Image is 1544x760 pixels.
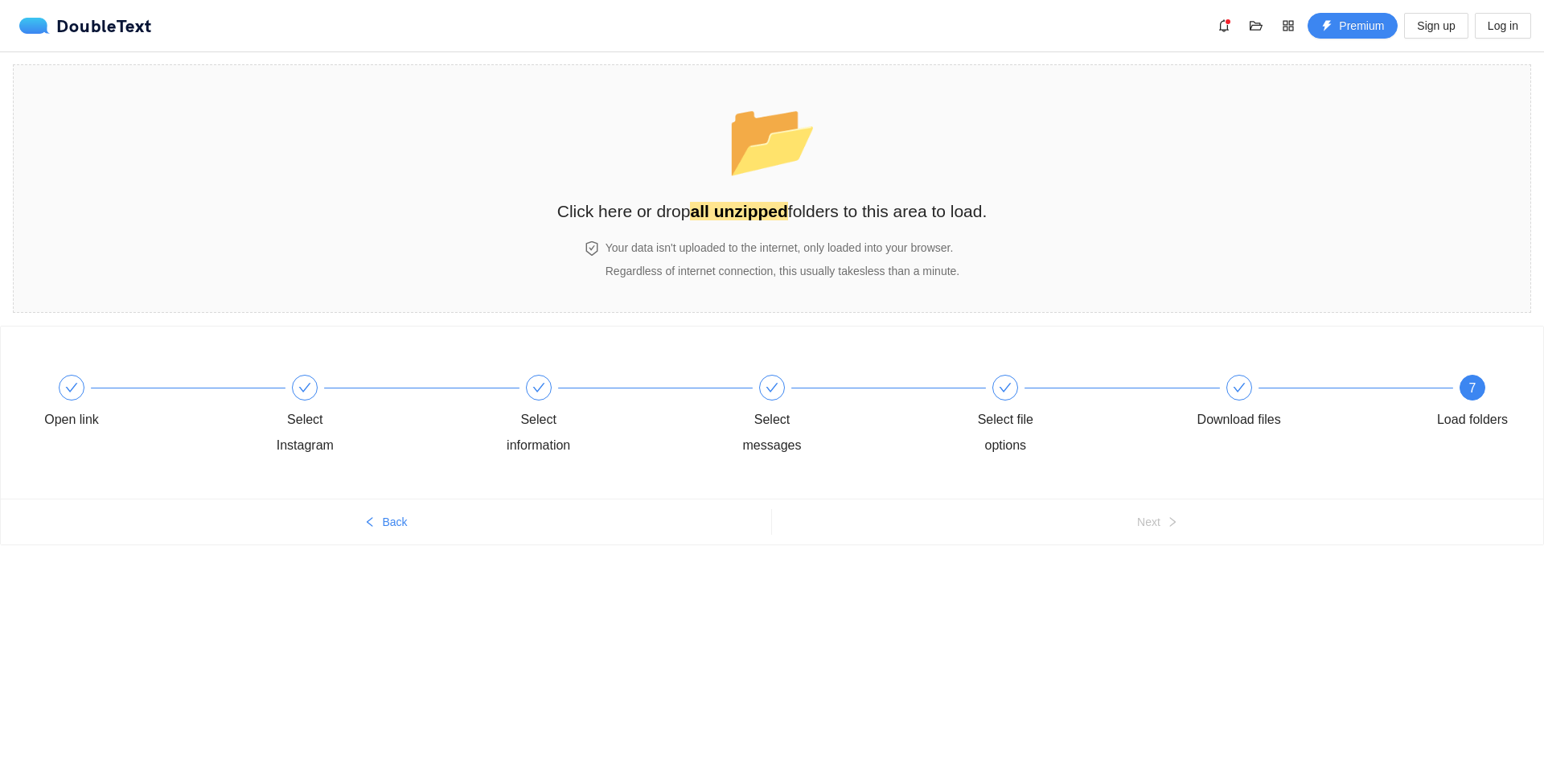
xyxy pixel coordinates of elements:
span: appstore [1276,19,1300,32]
span: Sign up [1417,17,1455,35]
div: Select messages [725,407,819,458]
span: check [298,381,311,394]
div: Select information [492,375,725,458]
div: Download files [1197,407,1281,433]
h4: Your data isn't uploaded to the internet, only loaded into your browser. [606,239,959,257]
img: logo [19,18,56,34]
div: Open link [44,407,99,433]
span: Premium [1339,17,1384,35]
span: left [364,516,376,529]
div: Open link [25,375,258,433]
span: bell [1212,19,1236,32]
span: thunderbolt [1321,20,1333,33]
div: Select file options [959,407,1052,458]
span: 7 [1469,381,1476,395]
div: Select file options [959,375,1192,458]
span: check [766,381,778,394]
div: Load folders [1437,407,1508,433]
div: Select Instagram [258,375,491,458]
span: check [1233,381,1246,394]
button: Nextright [772,509,1543,535]
button: Sign up [1404,13,1468,39]
div: 7Load folders [1426,375,1519,433]
span: check [999,381,1012,394]
span: Back [382,513,407,531]
span: Regardless of internet connection, this usually takes less than a minute . [606,265,959,277]
button: appstore [1275,13,1301,39]
h2: Click here or drop folders to this area to load. [557,198,988,224]
button: bell [1211,13,1237,39]
a: logoDoubleText [19,18,152,34]
span: check [65,381,78,394]
span: folder [726,98,819,180]
span: check [532,381,545,394]
button: leftBack [1,509,771,535]
button: folder-open [1243,13,1269,39]
div: Download files [1193,375,1426,433]
div: Select Instagram [258,407,351,458]
div: Select messages [725,375,959,458]
span: Log in [1488,17,1518,35]
button: thunderboltPremium [1308,13,1398,39]
span: folder-open [1244,19,1268,32]
strong: all unzipped [690,202,787,220]
div: Select information [492,407,585,458]
span: safety-certificate [585,241,599,256]
button: Log in [1475,13,1531,39]
div: DoubleText [19,18,152,34]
